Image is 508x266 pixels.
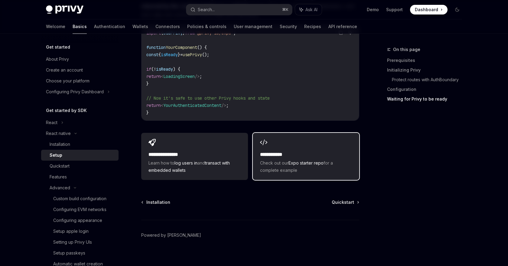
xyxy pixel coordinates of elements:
[50,173,67,181] div: Features
[41,65,119,75] a: Create an account
[387,65,467,75] a: Initializing Privy
[161,103,163,108] span: <
[146,66,151,72] span: if
[183,52,202,57] span: usePrivy
[41,193,119,204] a: Custom build configuration
[161,74,163,79] span: <
[46,43,70,51] h5: Get started
[73,19,87,34] a: Basics
[304,19,321,34] a: Recipes
[332,199,359,205] a: Quickstart
[173,66,180,72] span: ) {
[53,249,85,257] div: Setup passkeys
[46,130,71,137] div: React native
[282,7,288,12] span: ⌘ K
[253,133,359,180] a: **** **** **Check out ourExpo starter repofor a complete example
[332,199,354,205] span: Quickstart
[46,77,90,85] div: Choose your platform
[234,19,272,34] a: User management
[46,119,57,126] div: React
[146,81,149,86] span: }
[146,74,161,79] span: return
[280,19,297,34] a: Security
[41,161,119,171] a: Quickstart
[41,139,119,150] a: Installation
[156,66,173,72] span: isReady
[387,94,467,104] a: Waiting for Privy to be ready
[295,4,322,15] button: Ask AI
[198,6,215,13] div: Search...
[53,195,106,202] div: Custom build configuration
[260,159,352,174] span: Check out our for a complete example
[41,215,119,226] a: Configuring appearance
[41,54,119,65] a: About Privy
[166,45,197,50] span: YourComponent
[46,56,69,63] div: About Privy
[415,7,438,13] span: Dashboard
[41,171,119,182] a: Features
[50,184,70,191] div: Advanced
[186,4,292,15] button: Search...⌘K
[132,19,148,34] a: Wallets
[410,5,448,14] a: Dashboard
[151,66,154,72] span: (
[305,7,317,13] span: Ask AI
[41,226,119,237] a: Setup apple login
[202,52,209,57] span: ();
[50,152,62,159] div: Setup
[328,19,357,34] a: API reference
[53,239,92,246] div: Setting up Privy UIs
[146,52,158,57] span: const
[41,237,119,248] a: Setting up Privy UIs
[226,103,229,108] span: ;
[41,204,119,215] a: Configuring EVM networks
[146,45,166,50] span: function
[195,74,200,79] span: />
[174,160,197,165] a: log users in
[163,74,195,79] span: LoadingScreen
[187,19,226,34] a: Policies & controls
[142,199,170,205] a: Installation
[53,217,102,224] div: Configuring appearance
[146,103,161,108] span: return
[50,162,70,170] div: Quickstart
[46,107,87,114] h5: Get started by SDK
[155,19,180,34] a: Connectors
[141,133,248,180] a: **** **** **** *Learn how tolog users inandtransact with embedded wallets
[288,160,324,165] a: Expo starter repo
[141,232,201,238] a: Powered by [PERSON_NAME]
[148,159,240,174] span: Learn how to and
[393,46,420,53] span: On this page
[452,5,462,14] button: Toggle dark mode
[180,52,183,57] span: =
[46,66,83,74] div: Create an account
[163,103,221,108] span: YourAuthenticatedContent
[41,248,119,258] a: Setup passkeys
[146,199,170,205] span: Installation
[197,45,207,50] span: () {
[158,52,161,57] span: {
[146,110,149,115] span: }
[41,75,119,86] a: Choose your platform
[46,5,83,14] img: dark logo
[154,66,156,72] span: !
[200,74,202,79] span: ;
[392,75,467,85] a: Protect routes with AuthBoundary
[146,95,270,101] span: // Now it's safe to use other Privy hooks and state
[46,19,65,34] a: Welcome
[53,228,89,235] div: Setup apple login
[50,141,70,148] div: Installation
[367,7,379,13] a: Demo
[161,52,178,57] span: isReady
[46,88,104,95] div: Configuring Privy Dashboard
[94,19,125,34] a: Authentication
[178,52,180,57] span: }
[41,150,119,161] a: Setup
[387,85,467,94] a: Configuration
[53,206,106,213] div: Configuring EVM networks
[386,7,403,13] a: Support
[387,56,467,65] a: Prerequisites
[221,103,226,108] span: />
